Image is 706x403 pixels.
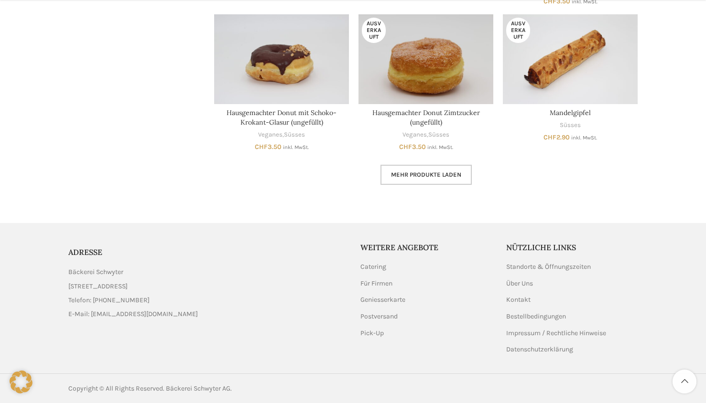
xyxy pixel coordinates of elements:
[360,295,406,305] a: Geniesserkarte
[68,309,346,319] a: List item link
[360,262,387,272] a: Catering
[380,165,472,185] a: Mehr Produkte laden
[506,329,607,338] a: Impressum / Rechtliche Hinweise
[214,130,349,139] div: ,
[360,329,385,338] a: Pick-Up
[673,370,696,393] a: Scroll to top button
[283,144,309,150] small: inkl. MwSt.
[503,14,638,104] a: Mandelgipfel
[428,130,449,139] a: Süsses
[68,247,102,257] span: ADRESSE
[227,108,337,127] a: Hausgemachter Donut mit Schoko-Krokant-Glasur (ungefüllt)
[358,130,493,139] div: ,
[360,279,393,288] a: Für Firmen
[68,295,346,306] a: List item link
[506,242,638,253] h5: Nützliche Links
[543,133,556,141] span: CHF
[68,267,123,277] span: Bäckerei Schwyter
[358,14,493,104] a: Hausgemachter Donut Zimtzucker (ungefüllt)
[506,312,567,321] a: Bestellbedingungen
[391,171,461,179] span: Mehr Produkte laden
[399,143,426,151] bdi: 3.50
[506,279,534,288] a: Über Uns
[255,143,268,151] span: CHF
[402,130,427,139] a: Veganes
[399,143,412,151] span: CHF
[372,108,480,127] a: Hausgemachter Donut Zimtzucker (ungefüllt)
[360,312,399,321] a: Postversand
[506,295,532,305] a: Kontakt
[560,121,581,130] a: Süsses
[68,281,128,292] span: [STREET_ADDRESS]
[571,135,597,141] small: inkl. MwSt.
[284,130,305,139] a: Süsses
[543,133,570,141] bdi: 2.90
[506,345,574,354] a: Datenschutzerklärung
[506,18,530,43] span: Ausverkauft
[506,262,592,272] a: Standorte & Öffnungszeiten
[258,130,282,139] a: Veganes
[360,242,492,253] h5: Weitere Angebote
[255,143,282,151] bdi: 3.50
[362,18,386,43] span: Ausverkauft
[214,14,349,104] a: Hausgemachter Donut mit Schoko-Krokant-Glasur (ungefüllt)
[550,108,591,117] a: Mandelgipfel
[68,383,348,394] div: Copyright © All Rights Reserved. Bäckerei Schwyter AG.
[427,144,453,150] small: inkl. MwSt.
